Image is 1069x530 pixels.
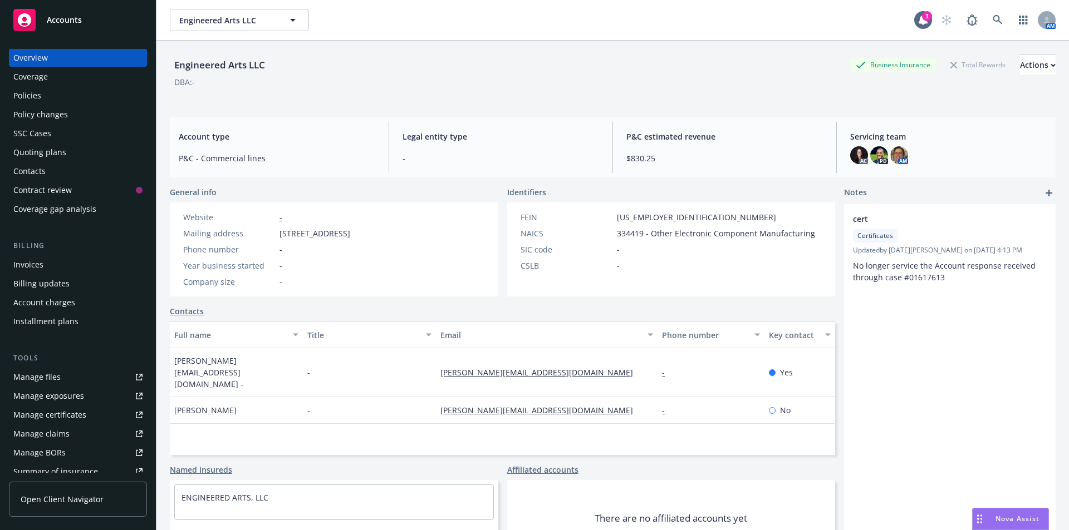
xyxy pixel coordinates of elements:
div: Summary of insurance [13,463,98,481]
a: ENGINEERED ARTS, LLC [182,492,268,503]
span: Updated by [DATE][PERSON_NAME] on [DATE] 4:13 PM [853,245,1047,255]
div: CSLB [521,260,612,271]
button: Email [436,321,658,348]
div: Drag to move [973,508,987,529]
div: Quoting plans [13,143,66,161]
a: Manage claims [9,425,147,443]
span: Certificates [857,231,893,241]
span: Nova Assist [996,514,1039,523]
div: Actions [1020,55,1056,76]
a: Manage files [9,368,147,386]
button: Title [303,321,436,348]
button: Key contact [764,321,835,348]
span: General info [170,186,217,198]
a: - [279,212,282,222]
div: SSC Cases [13,125,51,142]
span: - [617,260,620,271]
span: [STREET_ADDRESS] [279,227,350,239]
span: 334419 - Other Electronic Component Manufacturing [617,227,815,239]
div: Overview [13,49,48,67]
span: Account type [179,131,375,142]
div: Contacts [13,162,46,180]
span: No [780,404,791,416]
span: No longer service the Account response received through case #01617613 [853,260,1038,283]
a: Accounts [9,4,147,36]
button: Engineered Arts LLC [170,9,309,31]
a: [PERSON_NAME][EMAIL_ADDRESS][DOMAIN_NAME] [440,405,642,415]
a: Contacts [170,305,204,317]
span: - [617,244,620,255]
div: Tools [9,353,147,364]
div: NAICS [521,227,612,239]
div: Title [307,329,419,341]
div: Business Insurance [850,58,936,72]
a: Report a Bug [961,9,983,31]
div: Coverage gap analysis [13,200,96,218]
div: Year business started [183,260,275,271]
button: Nova Assist [972,508,1049,530]
a: Start snowing [935,9,958,31]
div: Full name [174,329,286,341]
a: Search [987,9,1009,31]
a: SSC Cases [9,125,147,142]
div: 1 [922,11,932,21]
a: Switch app [1012,9,1034,31]
div: Total Rewards [945,58,1011,72]
a: Coverage gap analysis [9,200,147,218]
span: - [279,260,282,271]
div: Manage claims [13,425,70,443]
a: Summary of insurance [9,463,147,481]
a: Contacts [9,162,147,180]
a: Installment plans [9,313,147,330]
a: Coverage [9,68,147,86]
div: Billing [9,240,147,251]
span: Yes [780,366,793,378]
div: Phone number [183,244,275,255]
div: Manage BORs [13,444,66,462]
div: Manage exposures [13,387,84,405]
div: Manage certificates [13,406,86,424]
div: Email [440,329,641,341]
span: Legal entity type [403,131,599,142]
div: Mailing address [183,227,275,239]
div: certCertificatesUpdatedby [DATE][PERSON_NAME] on [DATE] 4:13 PMNo longer service the Account resp... [844,204,1056,292]
span: - [403,152,599,164]
span: P&C estimated revenue [626,131,823,142]
img: photo [870,146,888,164]
span: - [279,276,282,288]
a: add [1042,186,1056,200]
span: Servicing team [850,131,1047,142]
div: Invoices [13,256,43,274]
span: - [307,404,310,416]
span: [PERSON_NAME][EMAIL_ADDRESS][DOMAIN_NAME] - [174,355,298,390]
span: Engineered Arts LLC [179,14,276,26]
span: - [307,366,310,378]
span: Identifiers [507,186,546,198]
a: Invoices [9,256,147,274]
div: Key contact [769,329,818,341]
button: Full name [170,321,303,348]
div: Installment plans [13,313,79,330]
a: Quoting plans [9,143,147,161]
div: Billing updates [13,275,70,293]
img: photo [890,146,908,164]
div: Manage files [13,368,61,386]
div: Website [183,211,275,223]
span: P&C - Commercial lines [179,152,375,164]
a: Contract review [9,181,147,199]
div: Company size [183,276,275,288]
span: $830.25 [626,152,823,164]
div: Coverage [13,68,48,86]
span: Manage exposures [9,387,147,405]
a: - [662,367,674,378]
div: Policy changes [13,106,68,123]
span: [PERSON_NAME] [174,404,237,416]
div: FEIN [521,211,612,223]
a: [PERSON_NAME][EMAIL_ADDRESS][DOMAIN_NAME] [440,367,642,378]
a: Manage BORs [9,444,147,462]
div: DBA: - [174,76,195,88]
div: Account charges [13,294,75,311]
a: Billing updates [9,275,147,293]
a: Policies [9,87,147,105]
span: Open Client Navigator [21,493,104,505]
